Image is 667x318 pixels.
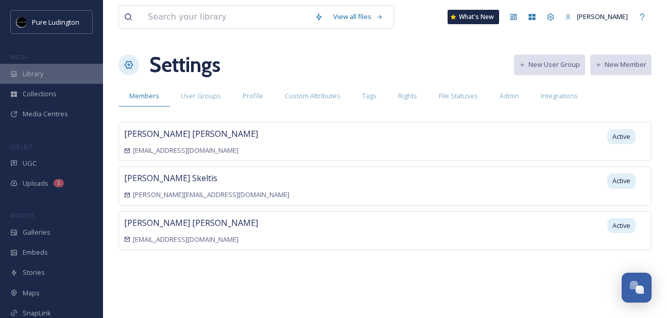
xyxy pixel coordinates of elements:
span: User Groups [181,91,221,101]
span: UGC [23,158,37,168]
span: Integrations [541,91,578,101]
a: [PERSON_NAME] [560,7,633,27]
span: Library [23,69,43,79]
a: What's New [448,10,499,24]
span: Custom Attributes [285,91,340,101]
span: Galleries [23,227,50,237]
span: Collections [23,89,57,99]
span: Active [612,221,630,231]
span: Active [612,132,630,142]
button: New Member [590,55,652,75]
span: Embeds [23,248,48,257]
a: View all files [328,7,388,27]
span: Members [129,91,159,101]
span: COLLECT [10,143,32,150]
span: [PERSON_NAME] [PERSON_NAME] [124,217,258,228]
span: Uploads [23,179,48,188]
span: Stories [23,268,45,277]
img: pureludingtonF-2.png [16,17,27,27]
span: [PERSON_NAME] [PERSON_NAME] [124,128,258,139]
span: Maps [23,288,40,298]
span: SnapLink [23,308,51,318]
span: [EMAIL_ADDRESS][DOMAIN_NAME] [133,235,238,244]
span: MEDIA [10,53,28,61]
span: Media Centres [23,109,68,119]
span: [PERSON_NAME] Skeltis [124,172,217,184]
input: Search your library [143,6,310,28]
h1: Settings [149,49,220,80]
span: File Statuses [439,91,478,101]
span: Pure Ludington [32,17,79,27]
div: 1 [54,179,64,187]
span: Admin [500,91,519,101]
span: [EMAIL_ADDRESS][DOMAIN_NAME] [133,146,238,155]
button: Open Chat [622,273,652,303]
span: [PERSON_NAME] [577,12,628,21]
span: Tags [362,91,377,101]
span: Profile [243,91,263,101]
span: Active [612,176,630,186]
span: WIDGETS [10,211,34,219]
span: Rights [398,91,417,101]
button: New User Group [514,55,585,75]
span: [PERSON_NAME][EMAIL_ADDRESS][DOMAIN_NAME] [133,190,289,200]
